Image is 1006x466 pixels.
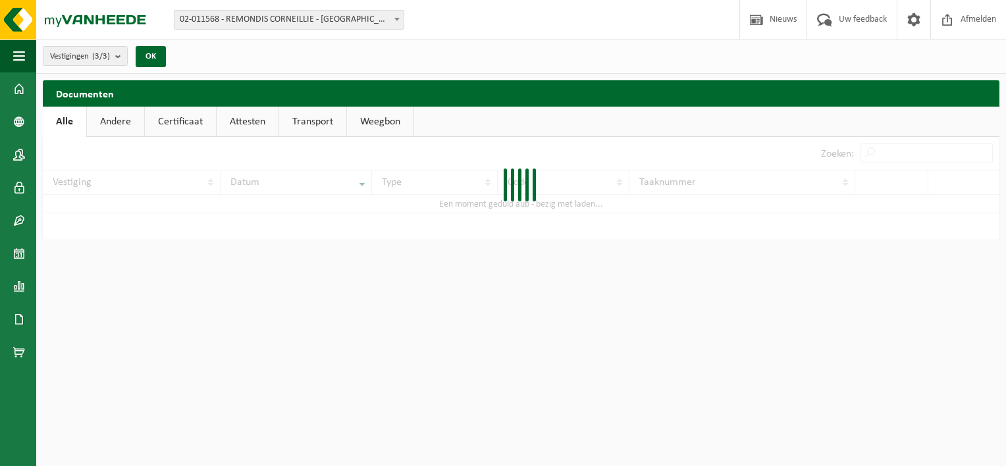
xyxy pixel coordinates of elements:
h2: Documenten [43,80,999,106]
a: Andere [87,107,144,137]
a: Certificaat [145,107,216,137]
span: 02-011568 - REMONDIS CORNEILLIE - BRUGGE [174,10,404,30]
a: Attesten [217,107,278,137]
a: Alle [43,107,86,137]
span: Vestigingen [50,47,110,66]
span: 02-011568 - REMONDIS CORNEILLIE - BRUGGE [174,11,404,29]
a: Weegbon [347,107,413,137]
a: Transport [279,107,346,137]
count: (3/3) [92,52,110,61]
button: OK [136,46,166,67]
button: Vestigingen(3/3) [43,46,128,66]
